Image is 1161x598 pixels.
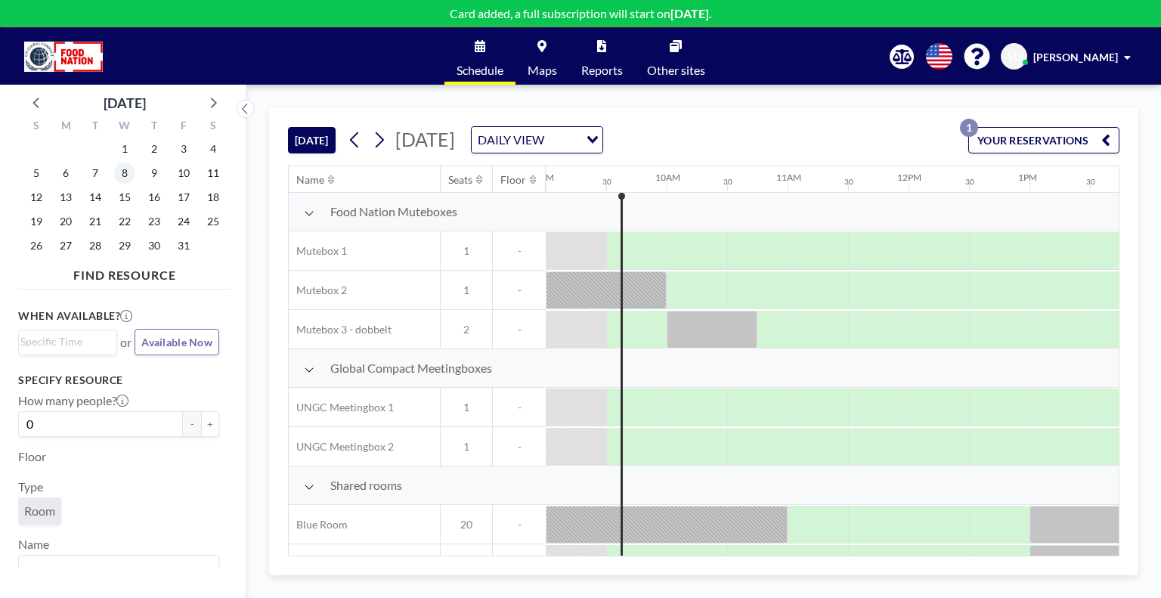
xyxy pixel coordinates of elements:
[85,235,106,256] span: Tuesday, October 28, 2025
[183,411,201,437] button: -
[493,518,546,531] span: -
[330,478,402,493] span: Shared rooms
[203,187,224,208] span: Saturday, October 18, 2025
[1008,50,1021,64] span: SD
[55,235,76,256] span: Monday, October 27, 2025
[85,187,106,208] span: Tuesday, October 14, 2025
[18,537,49,552] label: Name
[493,323,546,336] span: -
[144,163,165,184] span: Thursday, October 9, 2025
[493,401,546,414] span: -
[173,187,194,208] span: Friday, October 17, 2025
[1086,177,1095,187] div: 30
[26,163,47,184] span: Sunday, October 5, 2025
[18,479,43,494] label: Type
[441,323,492,336] span: 2
[203,163,224,184] span: Saturday, October 11, 2025
[18,262,231,283] h4: FIND RESOURCE
[173,211,194,232] span: Friday, October 24, 2025
[844,177,853,187] div: 30
[18,449,46,464] label: Floor
[457,64,503,76] span: Schedule
[144,138,165,160] span: Thursday, October 2, 2025
[26,235,47,256] span: Sunday, October 26, 2025
[475,130,547,150] span: DAILY VIEW
[569,28,635,85] a: Reports
[144,235,165,256] span: Thursday, October 30, 2025
[20,333,108,350] input: Search for option
[515,28,569,85] a: Maps
[493,244,546,258] span: -
[1018,172,1037,183] div: 1PM
[289,518,348,531] span: Blue Room
[198,117,228,137] div: S
[635,28,717,85] a: Other sites
[19,330,116,353] div: Search for option
[55,163,76,184] span: Monday, October 6, 2025
[19,556,218,581] div: Search for option
[114,163,135,184] span: Wednesday, October 8, 2025
[968,127,1119,153] button: YOUR RESERVATIONS1
[201,411,219,437] button: +
[18,373,219,387] h3: Specify resource
[602,177,611,187] div: 30
[441,401,492,414] span: 1
[549,130,577,150] input: Search for option
[289,401,394,414] span: UNGC Meetingbox 1
[1033,51,1118,64] span: [PERSON_NAME]
[24,42,103,72] img: organization-logo
[22,117,51,137] div: S
[55,211,76,232] span: Monday, October 20, 2025
[493,440,546,454] span: -
[289,244,347,258] span: Mutebox 1
[18,393,128,408] label: How many people?
[114,235,135,256] span: Wednesday, October 29, 2025
[55,187,76,208] span: Monday, October 13, 2025
[960,119,978,137] p: 1
[114,211,135,232] span: Wednesday, October 22, 2025
[289,440,394,454] span: UNGC Meetingbox 2
[289,323,392,336] span: Mutebox 3 - dobbelt
[24,503,55,519] span: Room
[670,6,709,20] b: [DATE]
[330,204,457,219] span: Food Nation Muteboxes
[289,284,347,297] span: Mutebox 2
[500,173,526,187] div: Floor
[141,336,212,349] span: Available Now
[448,173,472,187] div: Seats
[897,172,921,183] div: 12PM
[26,211,47,232] span: Sunday, October 19, 2025
[85,211,106,232] span: Tuesday, October 21, 2025
[51,117,81,137] div: M
[655,172,680,183] div: 10AM
[120,335,132,350] span: or
[144,211,165,232] span: Thursday, October 23, 2025
[169,117,198,137] div: F
[296,173,324,187] div: Name
[173,138,194,160] span: Friday, October 3, 2025
[85,163,106,184] span: Tuesday, October 7, 2025
[173,235,194,256] span: Friday, October 31, 2025
[776,172,801,183] div: 11AM
[114,187,135,208] span: Wednesday, October 15, 2025
[441,518,492,531] span: 20
[647,64,705,76] span: Other sites
[135,329,219,355] button: Available Now
[965,177,974,187] div: 30
[144,187,165,208] span: Thursday, October 16, 2025
[114,138,135,160] span: Wednesday, October 1, 2025
[444,28,515,85] a: Schedule
[441,440,492,454] span: 1
[493,284,546,297] span: -
[110,117,140,137] div: W
[203,211,224,232] span: Saturday, October 25, 2025
[581,64,623,76] span: Reports
[441,284,492,297] span: 1
[528,64,557,76] span: Maps
[288,127,336,153] button: [DATE]
[441,244,492,258] span: 1
[104,92,146,113] div: [DATE]
[203,138,224,160] span: Saturday, October 4, 2025
[723,177,732,187] div: 30
[472,127,602,153] div: Search for option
